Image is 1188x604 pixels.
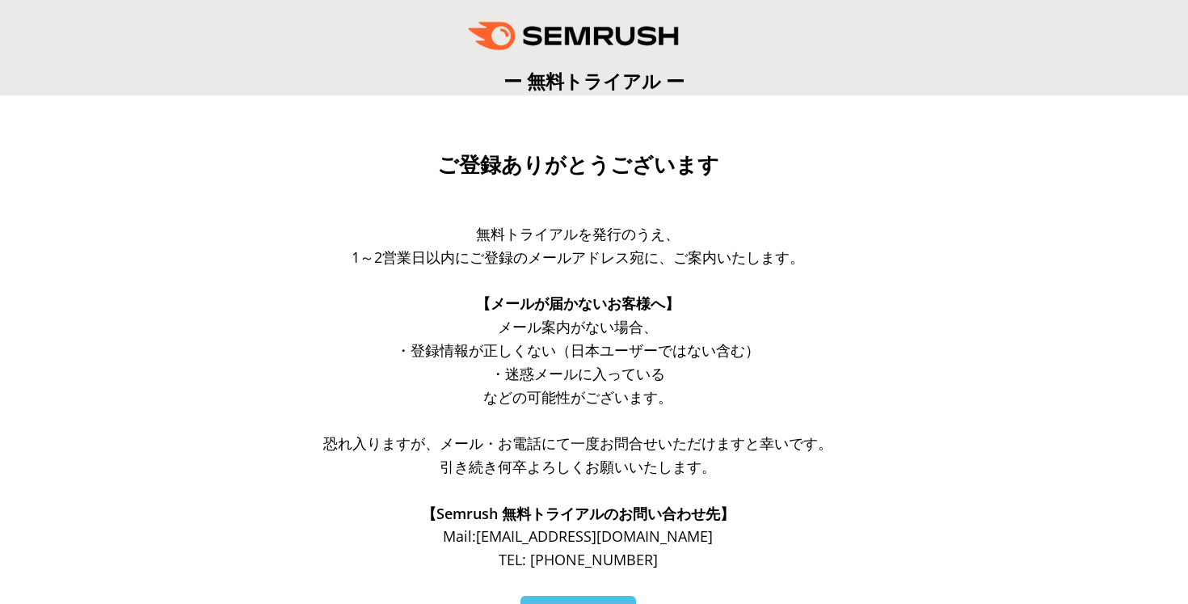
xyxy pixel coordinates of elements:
span: ー 無料トライアル ー [503,68,685,94]
span: 1～2営業日以内にご登録のメールアドレス宛に、ご案内いたします。 [352,247,804,267]
span: 無料トライアルを発行のうえ、 [476,224,680,243]
span: Mail: [EMAIL_ADDRESS][DOMAIN_NAME] [443,526,713,546]
span: 【メールが届かないお客様へ】 [476,294,680,313]
span: メール案内がない場合、 [498,317,658,336]
span: TEL: [PHONE_NUMBER] [499,550,658,569]
span: などの可能性がございます。 [483,387,672,407]
span: 引き続き何卒よろしくお願いいたします。 [440,457,716,476]
span: 【Semrush 無料トライアルのお問い合わせ先】 [422,504,735,523]
span: ・迷惑メールに入っている [491,364,665,383]
span: 恐れ入りますが、メール・お電話にて一度お問合せいただけますと幸いです。 [323,433,832,453]
span: ご登録ありがとうございます [437,153,719,177]
span: ・登録情報が正しくない（日本ユーザーではない含む） [396,340,760,360]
